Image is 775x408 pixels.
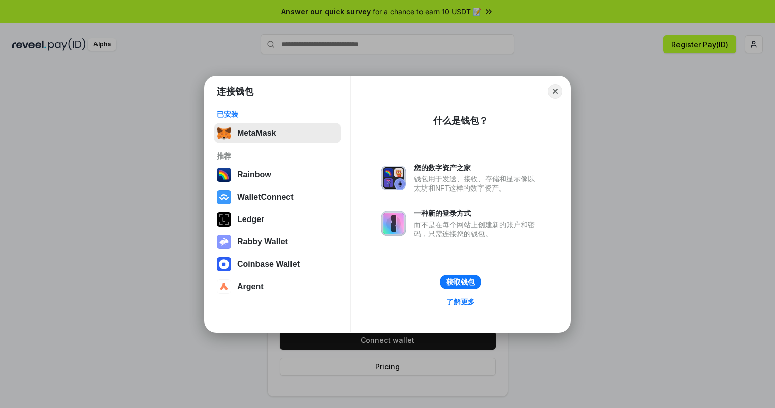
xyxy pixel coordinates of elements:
a: 了解更多 [440,295,481,308]
div: Ledger [237,215,264,224]
img: svg+xml,%3Csvg%20xmlns%3D%22http%3A%2F%2Fwww.w3.org%2F2000%2Fsvg%22%20fill%3D%22none%22%20viewBox... [217,235,231,249]
div: WalletConnect [237,193,294,202]
div: MetaMask [237,129,276,138]
div: Argent [237,282,264,291]
img: svg+xml,%3Csvg%20xmlns%3D%22http%3A%2F%2Fwww.w3.org%2F2000%2Fsvg%22%20fill%3D%22none%22%20viewBox... [381,166,406,190]
div: 了解更多 [446,297,475,306]
img: svg+xml,%3Csvg%20width%3D%22120%22%20height%3D%22120%22%20viewBox%3D%220%200%20120%20120%22%20fil... [217,168,231,182]
button: Coinbase Wallet [214,254,341,274]
div: 什么是钱包？ [433,115,488,127]
div: 一种新的登录方式 [414,209,540,218]
div: Rainbow [237,170,271,179]
button: Rainbow [214,165,341,185]
div: 推荐 [217,151,338,161]
div: Rabby Wallet [237,237,288,246]
img: svg+xml,%3Csvg%20width%3D%2228%22%20height%3D%2228%22%20viewBox%3D%220%200%2028%2028%22%20fill%3D... [217,279,231,294]
div: 获取钱包 [446,277,475,287]
img: svg+xml,%3Csvg%20width%3D%2228%22%20height%3D%2228%22%20viewBox%3D%220%200%2028%2028%22%20fill%3D... [217,257,231,271]
button: Close [548,84,562,99]
button: Argent [214,276,341,297]
button: WalletConnect [214,187,341,207]
button: MetaMask [214,123,341,143]
div: 您的数字资产之家 [414,163,540,172]
button: Rabby Wallet [214,232,341,252]
div: 已安装 [217,110,338,119]
img: svg+xml,%3Csvg%20fill%3D%22none%22%20height%3D%2233%22%20viewBox%3D%220%200%2035%2033%22%20width%... [217,126,231,140]
img: svg+xml,%3Csvg%20xmlns%3D%22http%3A%2F%2Fwww.w3.org%2F2000%2Fsvg%22%20fill%3D%22none%22%20viewBox... [381,211,406,236]
h1: 连接钱包 [217,85,253,98]
div: 钱包用于发送、接收、存储和显示像以太坊和NFT这样的数字资产。 [414,174,540,193]
div: 而不是在每个网站上创建新的账户和密码，只需连接您的钱包。 [414,220,540,238]
img: svg+xml,%3Csvg%20xmlns%3D%22http%3A%2F%2Fwww.w3.org%2F2000%2Fsvg%22%20width%3D%2228%22%20height%3... [217,212,231,227]
button: 获取钱包 [440,275,481,289]
img: svg+xml,%3Csvg%20width%3D%2228%22%20height%3D%2228%22%20viewBox%3D%220%200%2028%2028%22%20fill%3D... [217,190,231,204]
button: Ledger [214,209,341,230]
div: Coinbase Wallet [237,260,300,269]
